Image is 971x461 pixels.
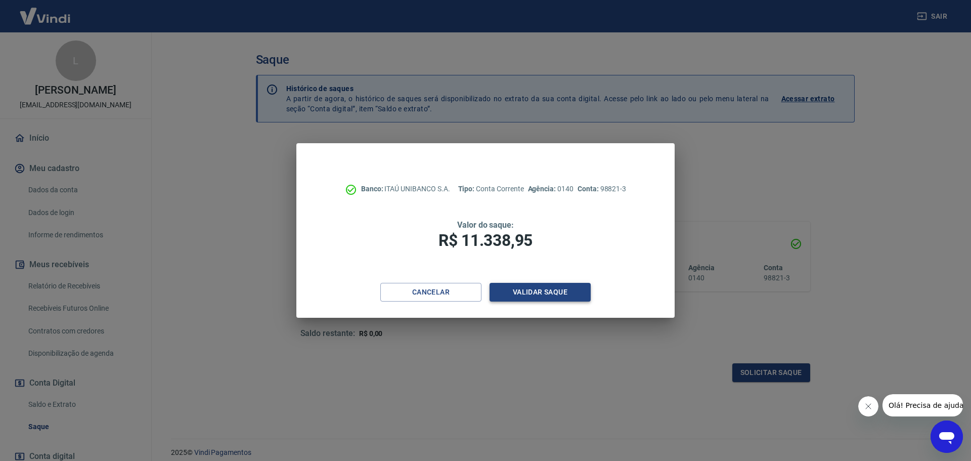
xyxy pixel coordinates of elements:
[490,283,591,302] button: Validar saque
[6,7,85,15] span: Olá! Precisa de ajuda?
[380,283,481,302] button: Cancelar
[361,185,385,193] span: Banco:
[931,421,963,453] iframe: Botão para abrir a janela de mensagens
[528,184,573,194] p: 0140
[458,185,476,193] span: Tipo:
[882,394,963,416] iframe: Mensagem da empresa
[438,231,533,250] span: R$ 11.338,95
[578,185,600,193] span: Conta:
[528,185,558,193] span: Agência:
[458,184,524,194] p: Conta Corrente
[858,396,878,416] iframe: Fechar mensagem
[361,184,450,194] p: ITAÚ UNIBANCO S.A.
[578,184,626,194] p: 98821-3
[457,220,514,230] span: Valor do saque:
